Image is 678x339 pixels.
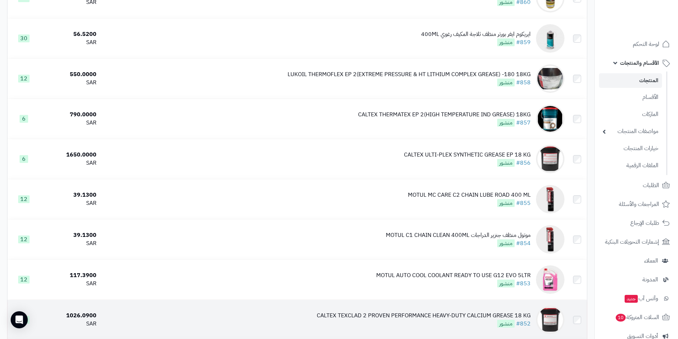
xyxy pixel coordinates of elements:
[599,252,674,269] a: العملاء
[358,111,531,119] div: CALTEX THERMATEX EP 2(HIGH TEMPERATURE IND GREASE) 18KG
[43,79,96,87] div: SAR
[421,30,531,38] div: ايريكوم ايفر بورتر منظف ثلاجة المكيف رغوي 400ML
[536,265,564,294] img: MOTUL AUTO COOL COOLANT READY TO USE G12 EVO 5LTR
[18,276,30,284] span: 12
[497,119,515,127] span: منشور
[43,271,96,280] div: 117.3900
[18,195,30,203] span: 12
[642,275,658,285] span: المدونة
[536,105,564,133] img: CALTEX THERMATEX EP 2(HIGH TEMPERATURE IND GREASE) 18KG
[536,24,564,53] img: ايريكوم ايفر بورتر منظف ثلاجة المكيف رغوي 400ML
[536,306,564,334] img: CALTEX TEXCLAD 2 PROVEN PERFORMANCE HEAVY-DUTY CALCIUM GREASE 18 KG
[536,145,564,173] img: CALTEX ULTI-PLEX SYNTHETIC GREASE EP 18 KG
[386,231,531,239] div: موتول منظف جنزير الدراجات MOTUL C1 CHAIN CLEAN 400ML
[599,73,662,88] a: المنتجات
[643,180,659,190] span: الطلبات
[536,225,564,254] img: موتول منظف جنزير الدراجات MOTUL C1 CHAIN CLEAN 400ML
[18,35,30,42] span: 30
[599,36,674,53] a: لوحة التحكم
[599,196,674,213] a: المراجعات والأسئلة
[43,111,96,119] div: 790.0000
[599,177,674,194] a: الطلبات
[43,119,96,127] div: SAR
[516,319,531,328] a: #852
[615,312,659,322] span: السلات المتروكة
[616,313,626,321] span: 10
[43,231,96,239] div: 39.1300
[599,107,662,122] a: الماركات
[18,75,30,83] span: 12
[497,159,515,167] span: منشور
[497,79,515,86] span: منشور
[20,155,28,163] span: 6
[516,38,531,47] a: #859
[599,141,662,156] a: خيارات المنتجات
[516,279,531,288] a: #853
[605,237,659,247] span: إشعارات التحويلات البنكية
[43,151,96,159] div: 1650.0000
[43,320,96,328] div: SAR
[497,199,515,207] span: منشور
[599,124,662,139] a: مواصفات المنتجات
[11,311,28,328] div: Open Intercom Messenger
[599,271,674,288] a: المدونة
[630,218,659,228] span: طلبات الإرجاع
[43,199,96,207] div: SAR
[43,239,96,248] div: SAR
[536,64,564,93] img: LUKOIL THERMOFLEX EP 2(EXTREME PRESSURE & HT LITHIUM COMPLEX GREASE) -180 18KG
[516,118,531,127] a: #857
[18,235,30,243] span: 12
[644,256,658,266] span: العملاء
[620,58,659,68] span: الأقسام والمنتجات
[288,70,531,79] div: LUKOIL THERMOFLEX EP 2(EXTREME PRESSURE & HT LITHIUM COMPLEX GREASE) -180 18KG
[624,293,658,303] span: وآتس آب
[43,312,96,320] div: 1026.0900
[43,159,96,167] div: SAR
[497,38,515,46] span: منشور
[599,309,674,326] a: السلات المتروكة10
[497,320,515,328] span: منشور
[630,17,671,32] img: logo-2.png
[43,38,96,47] div: SAR
[599,233,674,250] a: إشعارات التحويلات البنكية
[43,70,96,79] div: 550.0000
[497,239,515,247] span: منشور
[599,158,662,173] a: الملفات الرقمية
[497,280,515,287] span: منشور
[599,90,662,105] a: الأقسام
[599,214,674,232] a: طلبات الإرجاع
[408,191,531,199] div: MOTUL MC CARE C2 CHAIN LUBE ROAD 400 ML
[317,312,531,320] div: CALTEX TEXCLAD 2 PROVEN PERFORMANCE HEAVY-DUTY CALCIUM GREASE 18 KG
[516,159,531,167] a: #856
[536,185,564,213] img: MOTUL MC CARE C2 CHAIN LUBE ROAD 400 ML
[43,280,96,288] div: SAR
[43,30,96,38] div: 56.5200
[599,290,674,307] a: وآتس آبجديد
[43,191,96,199] div: 39.1300
[516,78,531,87] a: #858
[625,295,638,303] span: جديد
[619,199,659,209] span: المراجعات والأسئلة
[20,115,28,123] span: 6
[516,239,531,248] a: #854
[404,151,531,159] div: CALTEX ULTI-PLEX SYNTHETIC GREASE EP 18 KG
[376,271,531,280] div: MOTUL AUTO COOL COOLANT READY TO USE G12 EVO 5LTR
[516,199,531,207] a: #855
[633,39,659,49] span: لوحة التحكم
